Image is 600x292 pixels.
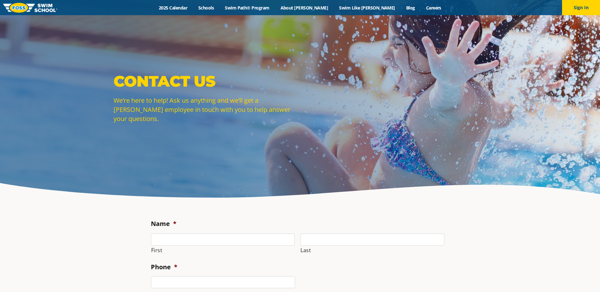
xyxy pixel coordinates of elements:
p: Contact Us [114,72,297,91]
a: Swim Path® Program [220,5,275,11]
a: Swim Like [PERSON_NAME] [334,5,401,11]
a: About [PERSON_NAME] [275,5,334,11]
input: Last name [300,234,444,246]
a: Careers [420,5,447,11]
input: First name [151,234,295,246]
a: Schools [193,5,220,11]
label: Last [300,246,444,255]
img: FOSS Swim School Logo [3,3,57,13]
label: Phone [151,263,177,271]
a: Blog [400,5,420,11]
a: 2025 Calendar [153,5,193,11]
label: First [151,246,295,255]
p: We’re here to help! Ask us anything and we’ll get a [PERSON_NAME] employee in touch with you to h... [114,96,297,123]
label: Name [151,220,176,228]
